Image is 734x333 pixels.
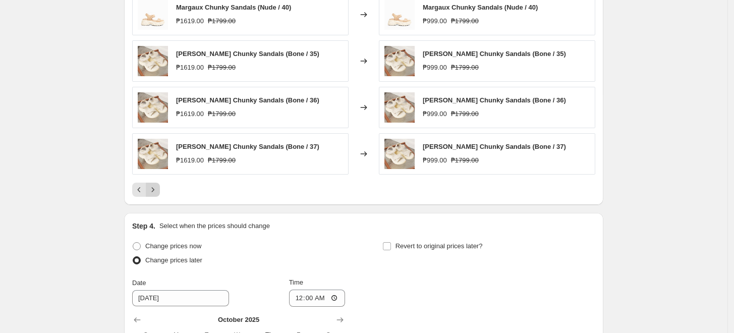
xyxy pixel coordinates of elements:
[384,139,415,169] img: Ondina_Bone_4_80x.jpg
[423,96,566,104] span: [PERSON_NAME] Chunky Sandals (Bone / 36)
[423,63,447,73] div: ₱999.00
[423,16,447,26] div: ₱999.00
[423,155,447,165] div: ₱999.00
[423,109,447,119] div: ₱999.00
[423,4,538,11] span: Margaux Chunky Sandals (Nude / 40)
[132,183,146,197] button: Previous
[451,63,479,73] strike: ₱1799.00
[208,109,236,119] strike: ₱1799.00
[289,290,346,307] input: 12:00
[176,143,319,150] span: [PERSON_NAME] Chunky Sandals (Bone / 37)
[146,183,160,197] button: Next
[130,313,144,327] button: Show previous month, September 2025
[208,155,236,165] strike: ₱1799.00
[289,279,303,286] span: Time
[396,242,483,250] span: Revert to original prices later?
[138,46,168,76] img: Ondina_Bone_4_80x.jpg
[384,92,415,123] img: Ondina_Bone_4_80x.jpg
[208,16,236,26] strike: ₱1799.00
[159,221,270,231] p: Select when the prices should change
[451,16,479,26] strike: ₱1799.00
[138,92,168,123] img: Ondina_Bone_4_80x.jpg
[176,63,204,73] div: ₱1619.00
[176,96,319,104] span: [PERSON_NAME] Chunky Sandals (Bone / 36)
[176,16,204,26] div: ₱1619.00
[145,256,202,264] span: Change prices later
[423,50,566,58] span: [PERSON_NAME] Chunky Sandals (Bone / 35)
[176,109,204,119] div: ₱1619.00
[132,221,155,231] h2: Step 4.
[384,46,415,76] img: Ondina_Bone_4_80x.jpg
[132,290,229,306] input: 10/2/2025
[333,313,347,327] button: Show next month, November 2025
[423,143,566,150] span: [PERSON_NAME] Chunky Sandals (Bone / 37)
[145,242,201,250] span: Change prices now
[132,183,160,197] nav: Pagination
[176,155,204,165] div: ₱1619.00
[176,4,291,11] span: Margaux Chunky Sandals (Nude / 40)
[132,279,146,287] span: Date
[176,50,319,58] span: [PERSON_NAME] Chunky Sandals (Bone / 35)
[138,139,168,169] img: Ondina_Bone_4_80x.jpg
[451,109,479,119] strike: ₱1799.00
[208,63,236,73] strike: ₱1799.00
[451,155,479,165] strike: ₱1799.00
